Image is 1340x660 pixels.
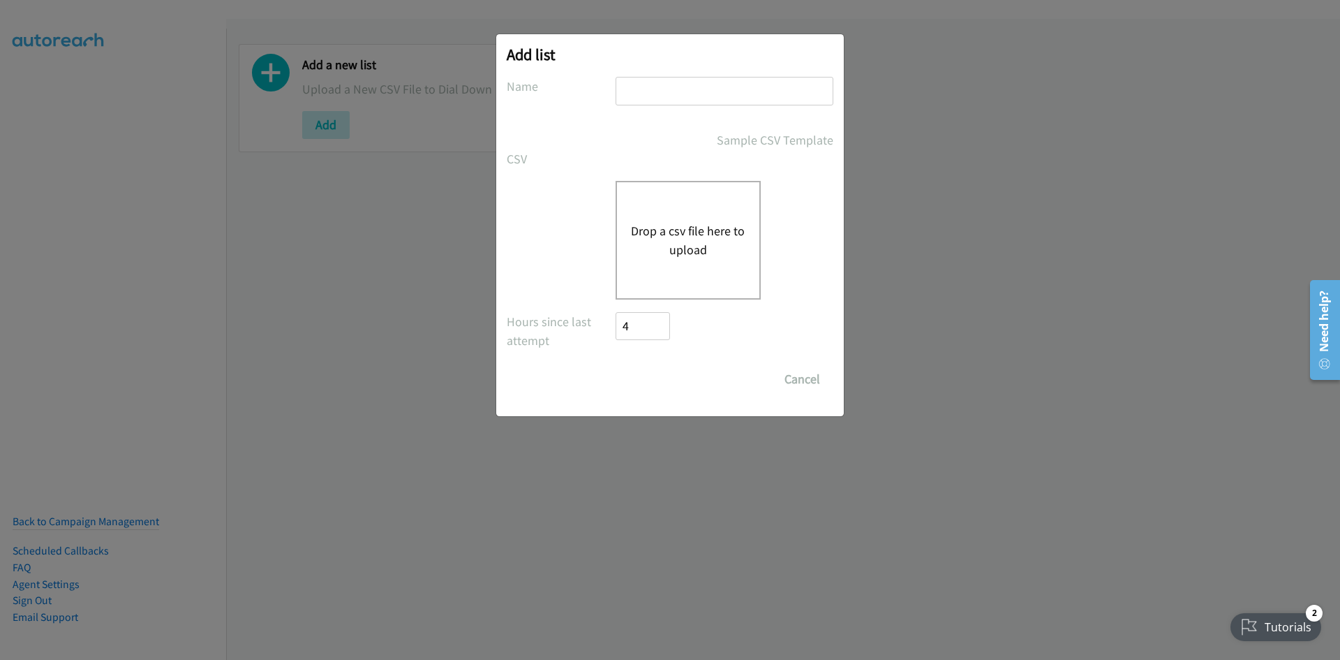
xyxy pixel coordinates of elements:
[507,45,833,64] h2: Add list
[507,77,616,96] label: Name
[1222,599,1330,650] iframe: Checklist
[1300,274,1340,386] iframe: Resource Center
[507,312,616,350] label: Hours since last attempt
[507,149,616,168] label: CSV
[771,365,833,393] button: Cancel
[631,221,745,259] button: Drop a csv file here to upload
[717,131,833,149] a: Sample CSV Template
